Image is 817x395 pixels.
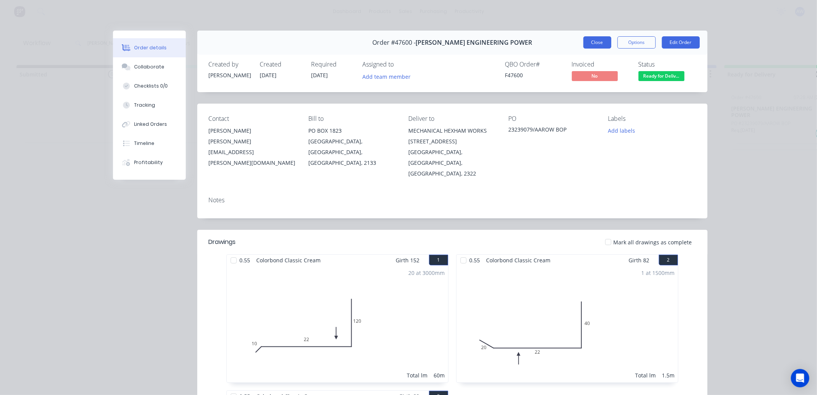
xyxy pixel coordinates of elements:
div: Tracking [134,102,155,109]
div: Labels [608,115,696,122]
div: Assigned to [363,61,439,68]
div: Order details [134,44,167,51]
div: 60m [434,371,445,379]
div: [GEOGRAPHIC_DATA], [GEOGRAPHIC_DATA], [GEOGRAPHIC_DATA], 2322 [408,147,496,179]
div: Timeline [134,140,154,147]
span: 0.55 [467,255,483,266]
div: Drawings [209,237,236,247]
button: Options [617,36,656,49]
div: Contact [209,115,296,122]
span: Girth 82 [629,255,650,266]
div: PO BOX 1823 [308,125,396,136]
button: Close [583,36,611,49]
button: Ready for Deliv... [639,71,684,83]
div: Collaborate [134,63,164,70]
div: Open Intercom Messenger [791,369,809,387]
button: Order details [113,38,186,57]
div: Total lm [407,371,428,379]
div: Created by [209,61,251,68]
div: Total lm [635,371,656,379]
span: Ready for Deliv... [639,71,684,81]
div: Bill to [308,115,396,122]
div: Profitability [134,159,163,166]
button: 1 [429,255,448,265]
div: Required [311,61,354,68]
span: Mark all drawings as complete [614,238,692,246]
button: Profitability [113,153,186,172]
span: 0.55 [237,255,254,266]
div: F47600 [505,71,563,79]
button: Edit Order [662,36,700,49]
button: Tracking [113,96,186,115]
div: 23239079/AAROW BOP [508,125,596,136]
div: Checklists 0/0 [134,83,168,89]
span: [PERSON_NAME] ENGINEERING POWER [416,39,532,46]
button: Add team member [363,71,415,81]
span: Order #47600 - [372,39,416,46]
div: 1.5m [662,371,675,379]
button: Add labels [604,125,639,136]
span: [DATE] [311,72,328,79]
span: No [572,71,618,81]
button: Linked Orders [113,115,186,134]
div: Linked Orders [134,121,167,128]
button: Timeline [113,134,186,153]
div: PO BOX 1823[GEOGRAPHIC_DATA], [GEOGRAPHIC_DATA], [GEOGRAPHIC_DATA], 2133 [308,125,396,168]
div: 20 at 3000mm [409,269,445,277]
div: [PERSON_NAME][PERSON_NAME][EMAIL_ADDRESS][PERSON_NAME][DOMAIN_NAME] [209,125,296,168]
div: [PERSON_NAME] [209,125,296,136]
div: PO [508,115,596,122]
button: Add team member [358,71,414,81]
div: MECHANICAL HEXHAM WORKS [STREET_ADDRESS][GEOGRAPHIC_DATA], [GEOGRAPHIC_DATA], [GEOGRAPHIC_DATA], ... [408,125,496,179]
div: 1 at 1500mm [642,269,675,277]
span: Colorbond Classic Cream [254,255,324,266]
div: Invoiced [572,61,629,68]
div: MECHANICAL HEXHAM WORKS [STREET_ADDRESS] [408,125,496,147]
div: Status [639,61,696,68]
div: Deliver to [408,115,496,122]
span: Girth 152 [396,255,420,266]
div: 02022401 at 1500mmTotal lm1.5m [457,266,678,382]
div: [PERSON_NAME] [209,71,251,79]
button: Collaborate [113,57,186,76]
span: [DATE] [260,72,277,79]
div: Notes [209,197,696,204]
button: Checklists 0/0 [113,76,186,96]
span: Colorbond Classic Cream [483,255,554,266]
button: 2 [659,255,678,265]
div: 0102212020 at 3000mmTotal lm60m [227,266,448,382]
div: [GEOGRAPHIC_DATA], [GEOGRAPHIC_DATA], [GEOGRAPHIC_DATA], 2133 [308,136,396,168]
div: QBO Order # [505,61,563,68]
div: Created [260,61,302,68]
div: [PERSON_NAME][EMAIL_ADDRESS][PERSON_NAME][DOMAIN_NAME] [209,136,296,168]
